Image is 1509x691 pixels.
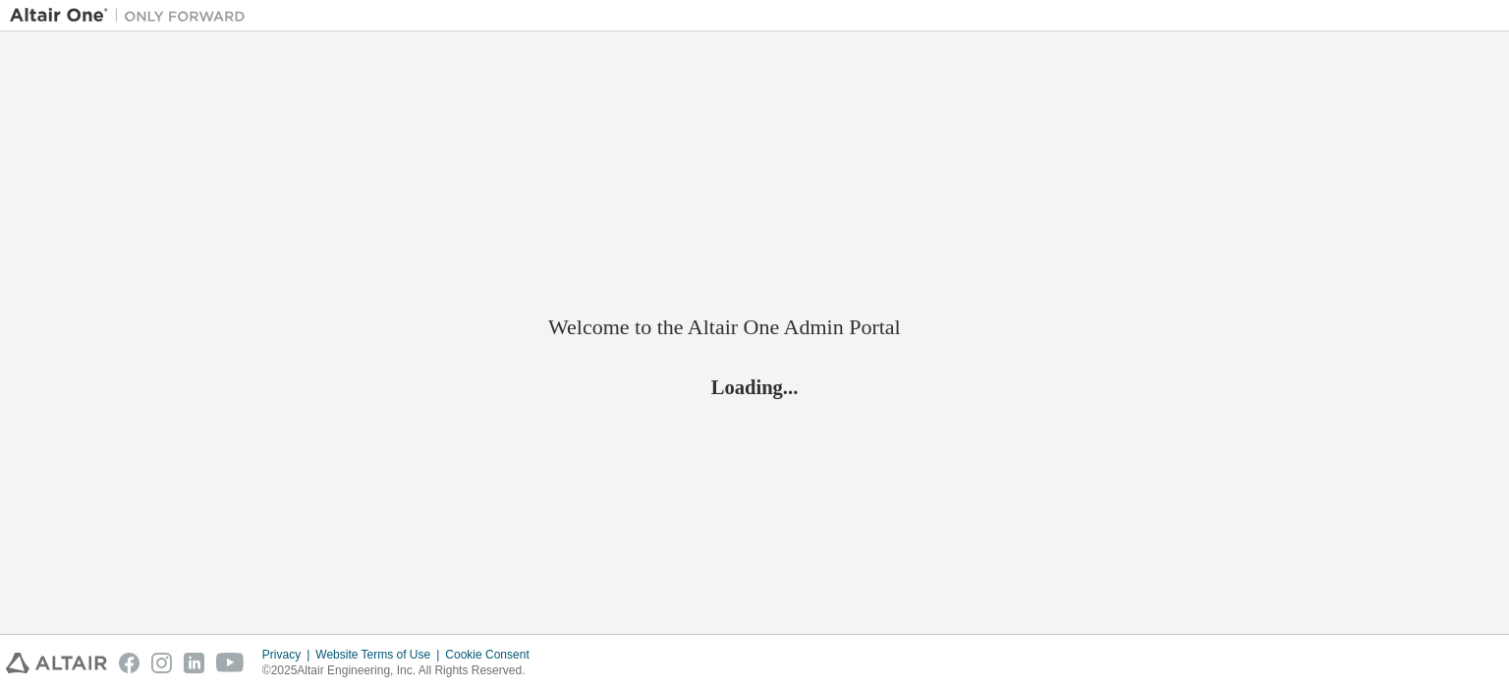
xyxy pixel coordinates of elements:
img: linkedin.svg [184,653,204,673]
div: Cookie Consent [445,647,540,662]
img: facebook.svg [119,653,140,673]
img: instagram.svg [151,653,172,673]
img: youtube.svg [216,653,245,673]
h2: Loading... [548,374,961,399]
div: Privacy [262,647,315,662]
p: © 2025 Altair Engineering, Inc. All Rights Reserved. [262,662,541,679]
img: altair_logo.svg [6,653,107,673]
div: Website Terms of Use [315,647,445,662]
img: Altair One [10,6,255,26]
h2: Welcome to the Altair One Admin Portal [548,314,961,341]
